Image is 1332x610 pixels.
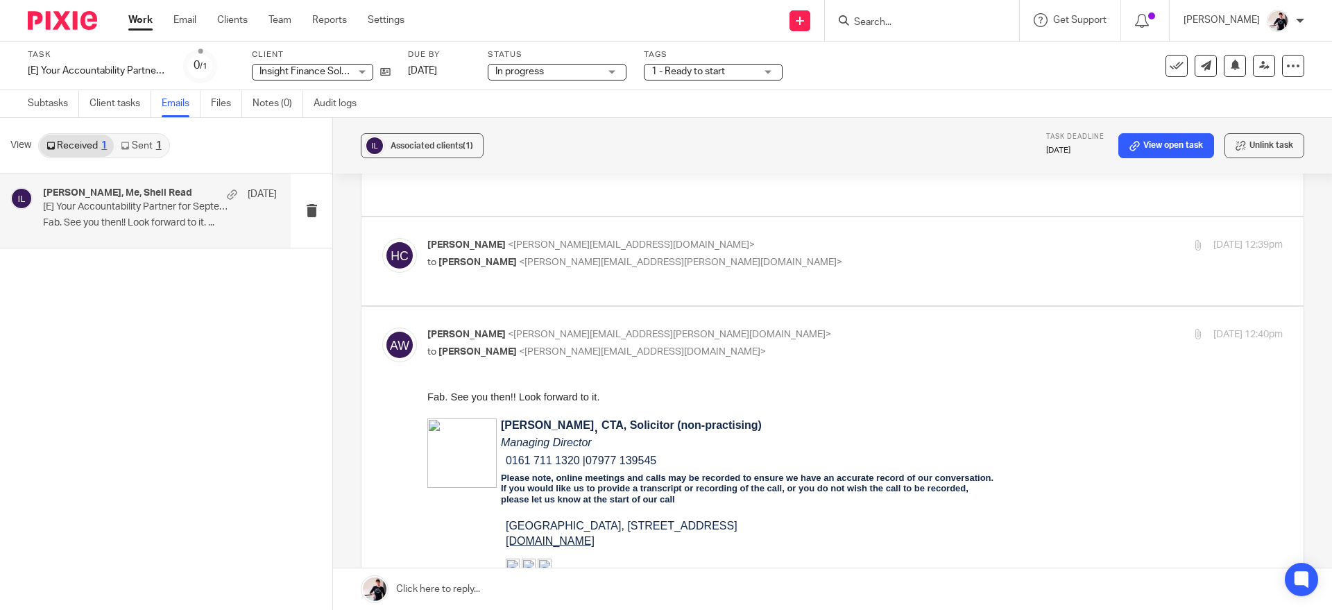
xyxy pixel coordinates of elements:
div: [E] Your Accountability Partner for September! [28,64,166,78]
td: | [155,59,158,77]
a: 07977 139545 [158,65,229,76]
span: [PERSON_NAME] [438,257,517,267]
img: Pixie [28,11,97,30]
p: Fab. See you then!! Look forward to it. ... [43,217,277,229]
p: [DATE] 12:40pm [1213,328,1283,342]
button: Associated clients(1) [361,133,484,158]
span: Insight Finance Solutions Ltd [259,67,385,76]
span: [PERSON_NAME] [427,240,506,250]
a: Learn why this is important [318,384,410,394]
a: Files [211,90,242,117]
label: Task [28,49,166,60]
span: <[PERSON_NAME][EMAIL_ADDRESS][DOMAIN_NAME]> [508,240,755,250]
p: [DATE] 12:39pm [1213,238,1283,253]
h4: [PERSON_NAME], Me, Shell Read [43,187,192,199]
img: LinkedIn [94,169,108,183]
a: Settings [368,13,404,27]
td: CTA, Solicitor (non‑practising) [171,28,334,42]
a: Clients [217,13,248,27]
span: 😊 [198,423,211,434]
span: <[PERSON_NAME][EMAIL_ADDRESS][PERSON_NAME][DOMAIN_NAME]> [519,257,842,267]
label: Status [488,49,626,60]
td: Managing Director [74,46,334,59]
img: X [110,169,124,183]
label: Client [252,49,391,60]
span: Associated clients [391,142,473,150]
img: svg%3E [10,187,33,210]
a: Email [173,13,196,27]
img: svg%3E [382,328,417,362]
a: Notes (0) [253,90,303,117]
a: View open task [1118,133,1214,158]
a: 0161 711 1320 [78,65,153,76]
span: <[PERSON_NAME][EMAIL_ADDRESS][DOMAIN_NAME]> [519,347,766,357]
p: [E] Your Accountability Partner for September! [43,201,230,213]
a: Received1 [40,135,114,157]
img: svg%3E [364,135,385,156]
img: Facebook [78,169,92,183]
a: Team [268,13,291,27]
p: [PERSON_NAME] [1184,13,1260,27]
a: Subtasks [28,90,79,117]
a: Sent1 [114,135,168,157]
a: Work [128,13,153,27]
span: You don't often get email from [PERSON_NAME][EMAIL_ADDRESS][DOMAIN_NAME]. [3,384,410,394]
td: [GEOGRAPHIC_DATA], [STREET_ADDRESS] [74,115,310,142]
span: [PERSON_NAME] [438,347,517,357]
label: Due by [408,49,470,60]
span: (1) [463,142,473,150]
td: [PERSON_NAME] [74,28,166,42]
input: Search [853,17,977,29]
a: Reports [312,13,347,27]
span: Task deadline [1046,133,1104,140]
td: Please note, online meetings and calls may be recorded to ensure we have an accurate record of ou... [74,83,566,115]
p: [DATE] [1046,145,1104,156]
span: to [427,257,436,267]
div: 1 [101,141,107,151]
a: Audit logs [314,90,367,117]
span: View [10,138,31,153]
span: Get Support [1053,15,1107,25]
span: 1 - Ready to start [651,67,725,76]
div: 0 [194,58,207,74]
small: /1 [200,62,207,70]
span: [DATE] [408,66,437,76]
button: Unlink task [1224,133,1304,158]
img: AV307615.jpg [1267,10,1289,32]
img: svg%3E [382,238,417,273]
div: 1 [156,141,162,151]
span: <[PERSON_NAME][EMAIL_ADDRESS][PERSON_NAME][DOMAIN_NAME]> [508,330,831,339]
td: , [166,28,171,46]
a: Emails [162,90,200,117]
span: [PERSON_NAME] [427,330,506,339]
label: Tags [644,49,783,60]
span: In progress [495,67,544,76]
span: to [427,347,436,357]
a: Client tasks [89,90,151,117]
span: [DOMAIN_NAME] [78,145,167,157]
p: [DATE] [248,187,277,201]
